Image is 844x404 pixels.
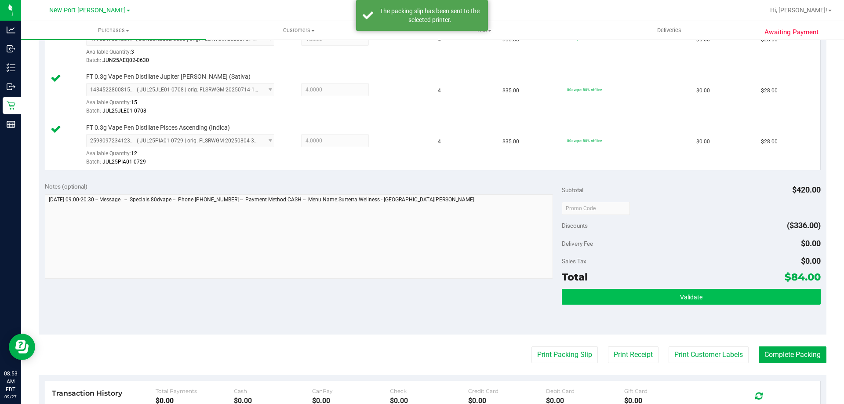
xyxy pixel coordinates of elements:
inline-svg: Retail [7,101,15,110]
button: Validate [562,289,820,305]
a: Purchases [21,21,206,40]
div: Gift Card [624,388,702,394]
inline-svg: Outbound [7,82,15,91]
span: JUL25PIA01-0729 [102,159,146,165]
p: 09/27 [4,393,17,400]
span: $0.00 [801,256,821,266]
span: 12 [131,150,137,157]
div: Credit Card [468,388,546,394]
span: $28.00 [761,87,778,95]
span: Subtotal [562,186,583,193]
span: FT 0.3g Vape Pen Distillate Pisces Ascending (Indica) [86,124,230,132]
span: $0.00 [696,87,710,95]
span: Batch: [86,57,101,63]
span: Notes (optional) [45,183,87,190]
span: 80dvape: 80% off line [567,138,602,143]
span: Hi, [PERSON_NAME]! [770,7,827,14]
span: 4 [438,138,441,146]
div: CanPay [312,388,390,394]
span: Discounts [562,218,588,233]
span: $35.00 [502,87,519,95]
inline-svg: Reports [7,120,15,129]
inline-svg: Analytics [7,25,15,34]
div: Available Quantity: [86,96,284,113]
span: Purchases [21,26,206,34]
a: Deliveries [577,21,762,40]
iframe: Resource center [9,334,35,360]
span: Awaiting Payment [764,27,819,37]
p: 08:53 AM EDT [4,370,17,393]
span: 80dvape: 80% off line [567,87,602,92]
div: Available Quantity: [86,46,284,63]
span: Total [562,271,588,283]
span: JUN25AEQ02-0630 [102,57,149,63]
span: $28.00 [761,138,778,146]
span: $420.00 [792,185,821,194]
div: Available Quantity: [86,147,284,164]
span: Deliveries [645,26,693,34]
span: 15 [131,99,137,106]
button: Complete Packing [759,346,826,363]
input: Promo Code [562,202,630,215]
span: 3 [131,49,134,55]
span: Customers [207,26,391,34]
span: ($336.00) [787,221,821,230]
button: Print Packing Slip [531,346,598,363]
div: Cash [234,388,312,394]
span: $35.00 [502,138,519,146]
span: New Port [PERSON_NAME] [49,7,126,14]
span: JUL25JLE01-0708 [102,108,146,114]
span: $84.00 [785,271,821,283]
span: $0.00 [696,138,710,146]
button: Print Receipt [608,346,658,363]
span: 4 [438,87,441,95]
span: $0.00 [801,239,821,248]
div: Debit Card [546,388,624,394]
inline-svg: Inbound [7,44,15,53]
span: Validate [680,294,702,301]
span: Delivery Fee [562,240,593,247]
div: Check [390,388,468,394]
button: Print Customer Labels [669,346,749,363]
div: The packing slip has been sent to the selected printer. [378,7,481,24]
div: Total Payments [156,388,234,394]
span: FT 0.3g Vape Pen Distillate Jupiter [PERSON_NAME] (Sativa) [86,73,251,81]
a: Customers [206,21,391,40]
span: Batch: [86,108,101,114]
inline-svg: Inventory [7,63,15,72]
span: Batch: [86,159,101,165]
span: Sales Tax [562,258,586,265]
